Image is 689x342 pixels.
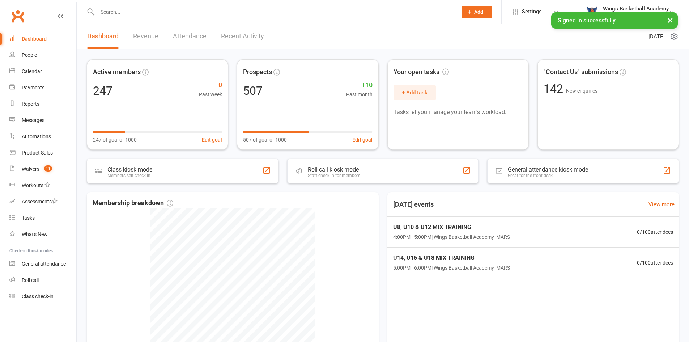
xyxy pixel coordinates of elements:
div: Members self check-in [107,173,152,178]
div: Great for the front desk [508,173,588,178]
a: Tasks [9,210,76,226]
div: Roll call kiosk mode [308,166,360,173]
div: People [22,52,37,58]
div: Wings Basketball Academy [603,12,669,18]
span: 5:00PM - 6:00PM | Wings Basketball Academy | MARS [393,264,510,272]
span: "Contact Us" submissions [544,67,618,77]
button: Edit goal [202,136,222,144]
div: Assessments [22,199,58,204]
p: Tasks let you manage your team's workload. [394,107,523,117]
a: Attendance [173,24,207,49]
div: Product Sales [22,150,53,156]
span: Prospects [243,67,272,77]
button: Edit goal [352,136,373,144]
a: View more [648,200,675,209]
span: 507 of goal of 1000 [243,136,287,144]
span: 0 / 100 attendees [637,228,673,236]
span: New enquiries [566,88,597,94]
span: U14, U16 & U18 MIX TRAINING [393,253,510,263]
div: Waivers [22,166,39,172]
a: Recent Activity [221,24,264,49]
div: Automations [22,134,51,139]
div: Messages [22,117,44,123]
span: Add [474,9,483,15]
div: Class kiosk mode [107,166,152,173]
span: 247 of goal of 1000 [93,136,137,144]
span: 11 [44,165,52,172]
span: Membership breakdown [93,198,173,208]
div: Roll call [22,277,39,283]
span: Active members [93,67,141,77]
a: Product Sales [9,145,76,161]
span: 0 [199,80,222,90]
input: Search... [95,7,452,17]
button: + Add task [394,85,436,100]
a: Messages [9,112,76,128]
a: Dashboard [87,24,119,49]
div: General attendance [22,261,66,267]
a: Payments [9,80,76,96]
a: Clubworx [9,7,27,25]
span: Settings [522,4,542,20]
div: 247 [93,85,112,97]
span: Signed in successfully. [558,17,617,24]
a: Automations [9,128,76,145]
div: Tasks [22,215,35,221]
span: [DATE] [648,32,665,41]
h3: [DATE] events [387,198,439,211]
span: Past month [346,90,373,98]
span: 0 / 100 attendees [637,259,673,267]
a: Revenue [133,24,158,49]
a: Waivers 11 [9,161,76,177]
span: Your open tasks [394,67,449,77]
div: 507 [243,85,263,97]
img: thumb_image1733802406.png [585,5,599,19]
span: 142 [544,82,566,96]
div: Workouts [22,182,43,188]
div: Class check-in [22,294,54,299]
a: People [9,47,76,63]
a: Dashboard [9,31,76,47]
div: Staff check-in for members [308,173,360,178]
a: Reports [9,96,76,112]
div: General attendance kiosk mode [508,166,588,173]
div: Wings Basketball Academy [603,5,669,12]
span: U8, U10 & U12 MIX TRAINING [393,223,510,232]
div: Dashboard [22,36,47,42]
a: Calendar [9,63,76,80]
button: Add [462,6,492,18]
a: Roll call [9,272,76,288]
span: Past week [199,90,222,98]
a: Assessments [9,194,76,210]
div: Reports [22,101,39,107]
div: Calendar [22,68,42,74]
div: Payments [22,85,44,90]
a: Workouts [9,177,76,194]
span: +10 [346,80,373,90]
a: General attendance kiosk mode [9,256,76,272]
span: 4:00PM - 5:00PM | Wings Basketball Academy | MARS [393,233,510,241]
div: What's New [22,231,48,237]
a: Class kiosk mode [9,288,76,305]
button: × [664,12,677,28]
a: What's New [9,226,76,242]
